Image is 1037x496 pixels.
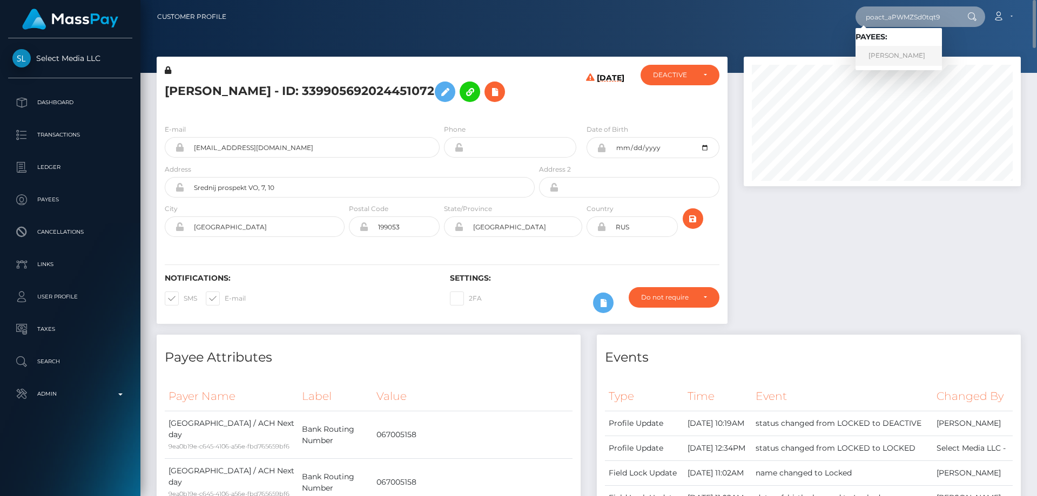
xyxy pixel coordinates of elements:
[8,89,132,116] a: Dashboard
[933,382,1013,411] th: Changed By
[684,436,752,461] td: [DATE] 12:34PM
[605,461,684,486] td: Field Lock Update
[8,121,132,148] a: Transactions
[752,436,933,461] td: status changed from LOCKED to LOCKED
[8,348,132,375] a: Search
[165,348,573,367] h4: Payee Attributes
[165,165,191,174] label: Address
[444,125,466,134] label: Phone
[641,65,719,85] button: DEACTIVE
[752,461,933,486] td: name changed to Locked
[298,411,373,459] td: Bank Routing Number
[157,5,226,28] a: Customer Profile
[373,411,573,459] td: 067005158
[8,251,132,278] a: Links
[12,94,128,111] p: Dashboard
[8,154,132,181] a: Ledger
[12,224,128,240] p: Cancellations
[856,46,942,66] a: [PERSON_NAME]
[605,411,684,436] td: Profile Update
[605,382,684,411] th: Type
[684,411,752,436] td: [DATE] 10:19AM
[8,283,132,310] a: User Profile
[539,165,571,174] label: Address 2
[165,204,178,214] label: City
[653,71,695,79] div: DEACTIVE
[752,411,933,436] td: status changed from LOCKED to DEACTIVE
[8,186,132,213] a: Payees
[450,291,482,305] label: 2FA
[12,49,31,67] img: Select Media LLC
[22,9,118,30] img: MassPay Logo
[597,73,624,111] h6: [DATE]
[165,125,186,134] label: E-mail
[587,125,628,134] label: Date of Birth
[12,256,128,273] p: Links
[12,386,128,402] p: Admin
[933,411,1013,436] td: [PERSON_NAME]
[856,32,942,42] h6: Payees:
[12,354,128,370] p: Search
[165,291,197,305] label: SMS
[752,382,933,411] th: Event
[12,127,128,143] p: Transactions
[933,461,1013,486] td: [PERSON_NAME]
[444,204,492,214] label: State/Province
[298,382,373,411] th: Label
[605,436,684,461] td: Profile Update
[684,382,752,411] th: Time
[165,382,298,411] th: Payer Name
[12,321,128,337] p: Taxes
[8,53,132,63] span: Select Media LLC
[8,219,132,246] a: Cancellations
[12,159,128,175] p: Ledger
[684,461,752,486] td: [DATE] 11:02AM
[165,274,434,283] h6: Notifications:
[856,6,957,27] input: Search...
[587,204,614,214] label: Country
[8,381,132,407] a: Admin
[349,204,388,214] label: Postal Code
[373,382,573,411] th: Value
[629,287,719,308] button: Do not require
[8,316,132,343] a: Taxes
[641,293,695,302] div: Do not require
[165,76,529,107] h5: [PERSON_NAME] - ID: 339905692024451072
[933,436,1013,461] td: Select Media LLC -
[12,289,128,305] p: User Profile
[12,192,128,208] p: Payees
[169,443,289,450] small: 9ea0b19e-c645-4106-a56e-fbd765659bf6
[450,274,719,283] h6: Settings:
[605,348,1013,367] h4: Events
[206,291,246,305] label: E-mail
[165,411,298,459] td: [GEOGRAPHIC_DATA] / ACH Next day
